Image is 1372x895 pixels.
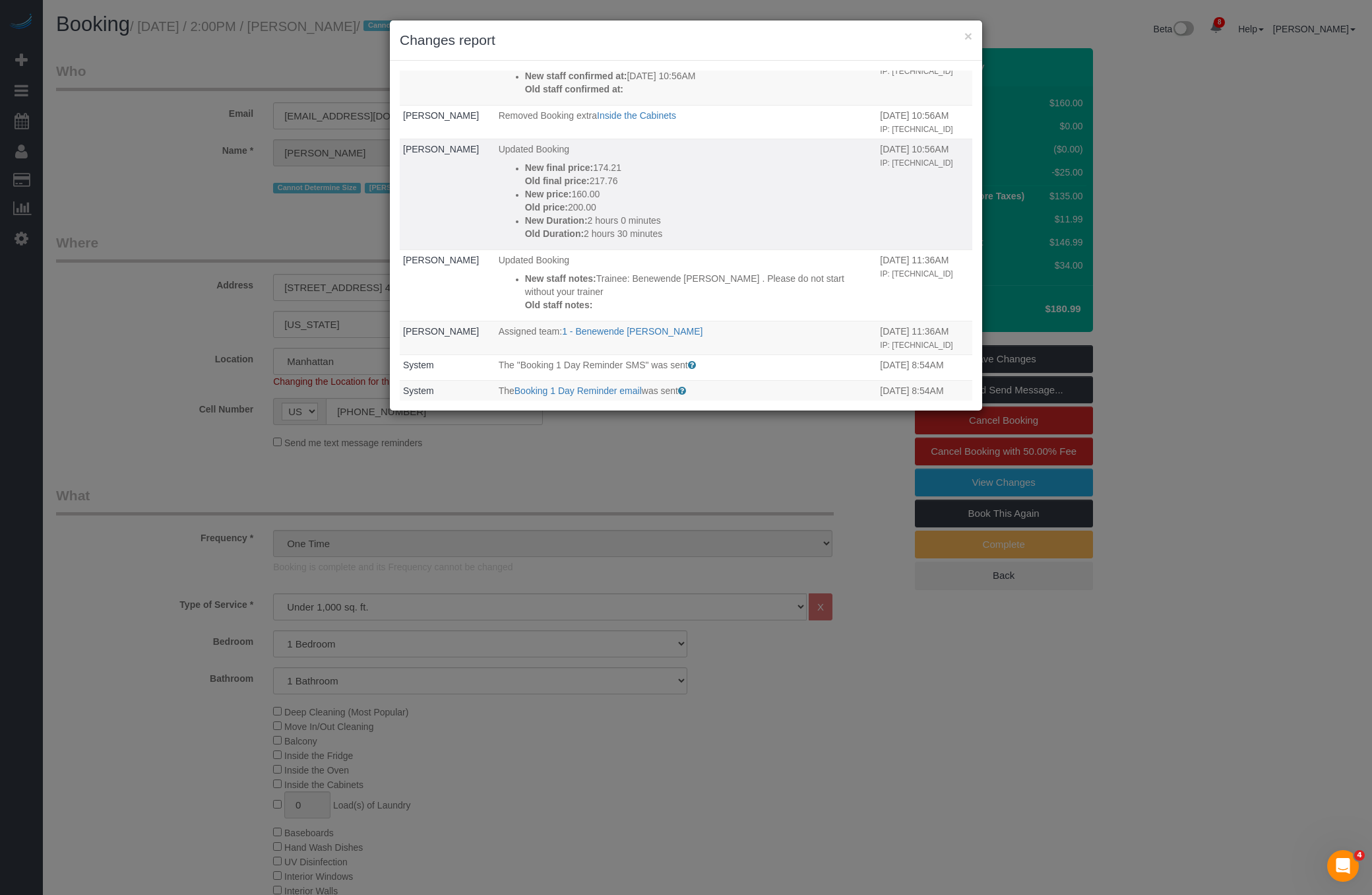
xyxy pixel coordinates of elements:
[403,110,479,121] a: [PERSON_NAME]
[495,354,877,381] td: What
[880,67,952,76] small: IP: [TECHNICAL_ID]
[400,47,495,105] td: Who
[880,158,952,168] small: IP: [TECHNICAL_ID]
[495,47,877,105] td: What
[597,110,676,121] a: Inside the Cabinets
[877,47,972,105] td: When
[400,249,495,321] td: Who
[525,228,584,239] strong: Old Duration:
[642,385,678,396] span: was sent
[400,381,495,407] td: Who
[403,326,479,337] a: [PERSON_NAME]
[495,321,877,354] td: What
[525,202,568,213] strong: Old price:
[499,110,597,121] span: Removed Booking extra
[525,161,874,174] p: 174.21
[403,385,434,396] a: System
[499,360,688,370] span: The "Booking 1 Day Reminder SMS" was sent
[400,105,495,139] td: Who
[403,255,479,265] a: [PERSON_NAME]
[400,321,495,354] td: Who
[525,214,874,227] p: 2 hours 0 minutes
[525,189,572,199] strong: New price:
[880,269,952,279] small: IP: [TECHNICAL_ID]
[525,162,593,173] strong: New final price:
[525,215,588,226] strong: New Duration:
[403,144,479,154] a: [PERSON_NAME]
[1354,850,1365,861] span: 4
[495,381,877,407] td: What
[877,139,972,249] td: When
[525,187,874,201] p: 160.00
[880,341,952,350] small: IP: [TECHNICAL_ID]
[525,69,874,83] p: [DATE] 10:56AM
[495,139,877,249] td: What
[499,255,569,265] span: Updated Booking
[877,321,972,354] td: When
[525,227,874,240] p: 2 hours 30 minutes
[400,354,495,381] td: Who
[525,272,874,298] p: Trainee: Benewende [PERSON_NAME] . Please do not start without your trainer
[525,273,596,284] strong: New staff notes:
[880,125,952,134] small: IP: [TECHNICAL_ID]
[562,326,702,337] a: 1 - Benewende [PERSON_NAME]
[525,176,590,186] strong: Old final price:
[400,30,972,50] h3: Changes report
[499,385,514,396] span: The
[514,385,642,396] a: Booking 1 Day Reminder email
[403,360,434,370] a: System
[877,354,972,381] td: When
[400,139,495,249] td: Who
[495,105,877,139] td: What
[525,71,627,81] strong: New staff confirmed at:
[525,201,874,214] p: 200.00
[525,84,623,94] strong: Old staff confirmed at:
[525,174,874,187] p: 217.76
[877,381,972,407] td: When
[1327,850,1359,882] iframe: Intercom live chat
[499,326,563,337] span: Assigned team:
[495,249,877,321] td: What
[877,105,972,139] td: When
[499,144,569,154] span: Updated Booking
[390,20,982,411] sui-modal: Changes report
[964,29,972,43] button: ×
[525,300,593,310] strong: Old staff notes:
[877,249,972,321] td: When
